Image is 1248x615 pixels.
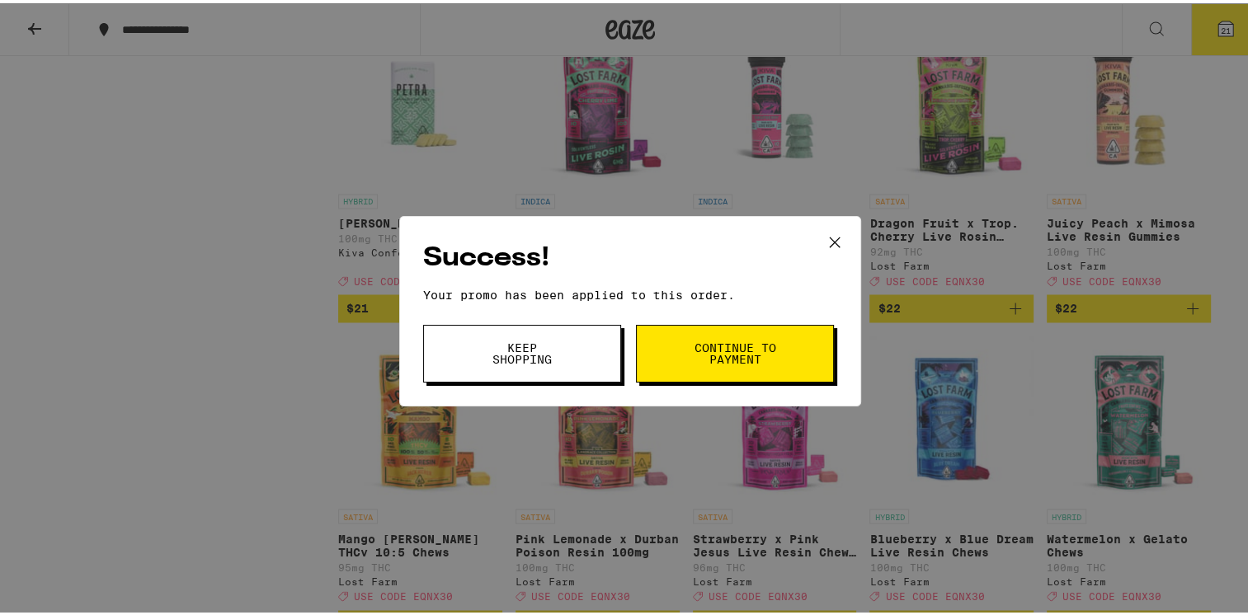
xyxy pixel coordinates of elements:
[423,237,837,274] h2: Success!
[423,285,837,298] p: Your promo has been applied to this order.
[636,322,834,379] button: Continue to payment
[423,322,621,379] button: Keep Shopping
[10,12,119,25] span: Hi. Need any help?
[480,339,564,362] span: Keep Shopping
[693,339,777,362] span: Continue to payment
